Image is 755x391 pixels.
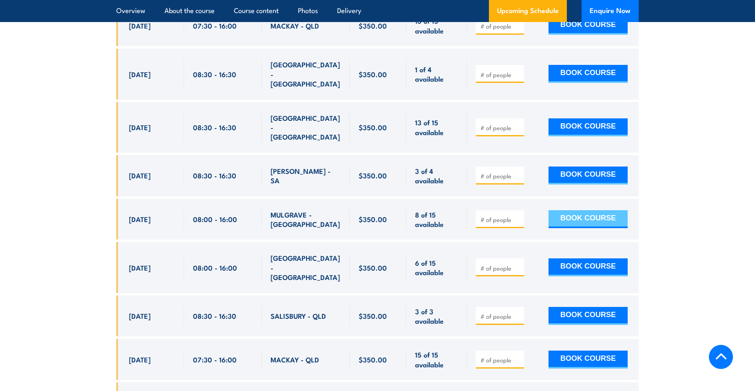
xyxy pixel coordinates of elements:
[548,17,628,35] button: BOOK COURSE
[193,311,236,320] span: 08:30 - 16:30
[359,214,387,224] span: $350.00
[415,166,458,185] span: 3 of 4 available
[548,118,628,136] button: BOOK COURSE
[271,21,319,30] span: MACKAY - QLD
[193,122,236,132] span: 08:30 - 16:30
[271,210,341,229] span: MULGRAVE - [GEOGRAPHIC_DATA]
[480,71,521,79] input: # of people
[193,214,237,224] span: 08:00 - 16:00
[129,263,151,272] span: [DATE]
[271,166,341,185] span: [PERSON_NAME] - SA
[359,21,387,30] span: $350.00
[271,60,341,88] span: [GEOGRAPHIC_DATA] - [GEOGRAPHIC_DATA]
[548,210,628,228] button: BOOK COURSE
[271,113,341,142] span: [GEOGRAPHIC_DATA] - [GEOGRAPHIC_DATA]
[193,171,236,180] span: 08:30 - 16:30
[415,307,458,326] span: 3 of 3 available
[359,69,387,79] span: $350.00
[548,307,628,325] button: BOOK COURSE
[480,172,521,180] input: # of people
[415,210,458,229] span: 8 of 15 available
[359,263,387,272] span: $350.00
[129,122,151,132] span: [DATE]
[359,311,387,320] span: $350.00
[480,22,521,30] input: # of people
[193,21,237,30] span: 07:30 - 16:00
[548,65,628,83] button: BOOK COURSE
[129,171,151,180] span: [DATE]
[415,350,458,369] span: 15 of 15 available
[548,351,628,369] button: BOOK COURSE
[271,253,341,282] span: [GEOGRAPHIC_DATA] - [GEOGRAPHIC_DATA]
[548,258,628,276] button: BOOK COURSE
[415,16,458,35] span: 13 of 15 available
[359,122,387,132] span: $350.00
[415,118,458,137] span: 13 of 15 available
[480,264,521,272] input: # of people
[548,167,628,184] button: BOOK COURSE
[480,312,521,320] input: # of people
[415,258,458,277] span: 6 of 15 available
[129,214,151,224] span: [DATE]
[359,171,387,180] span: $350.00
[480,215,521,224] input: # of people
[415,64,458,84] span: 1 of 4 available
[129,21,151,30] span: [DATE]
[271,355,319,364] span: MACKAY - QLD
[480,124,521,132] input: # of people
[193,69,236,79] span: 08:30 - 16:30
[480,356,521,364] input: # of people
[193,263,237,272] span: 08:00 - 16:00
[129,69,151,79] span: [DATE]
[129,355,151,364] span: [DATE]
[359,355,387,364] span: $350.00
[129,311,151,320] span: [DATE]
[193,355,237,364] span: 07:30 - 16:00
[271,311,326,320] span: SALISBURY - QLD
